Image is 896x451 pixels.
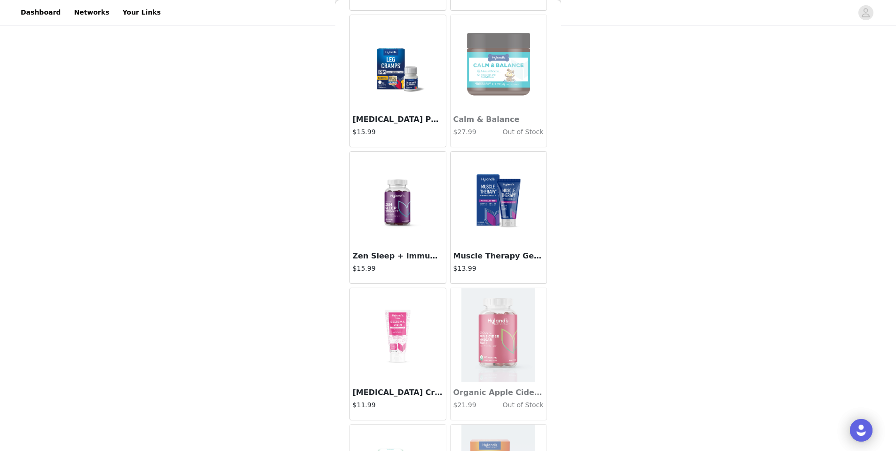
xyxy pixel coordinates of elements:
img: Leg Cramps PM Tablets [361,15,435,109]
img: Muscle Therapy Gel with Arnica [461,152,536,246]
h3: Zen Sleep + Immunity Restorative Sleep Gummies [353,250,443,262]
h4: $13.99 [453,264,544,274]
h3: [MEDICAL_DATA] PM Tablets [353,114,443,125]
h4: Out of Stock [484,127,544,137]
img: Calm & Balance [452,15,546,109]
h4: $21.99 [453,400,484,410]
a: Dashboard [15,2,66,23]
h4: $11.99 [353,400,443,410]
h3: Organic Apple Cider Vinegar Blast Gummies [453,387,544,398]
h4: $27.99 [453,127,484,137]
div: avatar [861,5,870,20]
img: Zen Sleep + Immunity Restorative Sleep Gummies [361,152,435,246]
div: Open Intercom Messenger [850,419,872,442]
a: Your Links [117,2,167,23]
h3: Muscle Therapy Gel with Arnica [453,250,544,262]
h4: $15.99 [353,127,443,137]
h3: [MEDICAL_DATA] Cream [353,387,443,398]
a: Networks [68,2,115,23]
h4: $15.99 [353,264,443,274]
h4: Out of Stock [484,400,544,410]
h3: Calm & Balance [453,114,544,125]
img: Organic Apple Cider Vinegar Blast Gummies [461,288,536,382]
img: Baby Eczema Cream [361,288,435,382]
